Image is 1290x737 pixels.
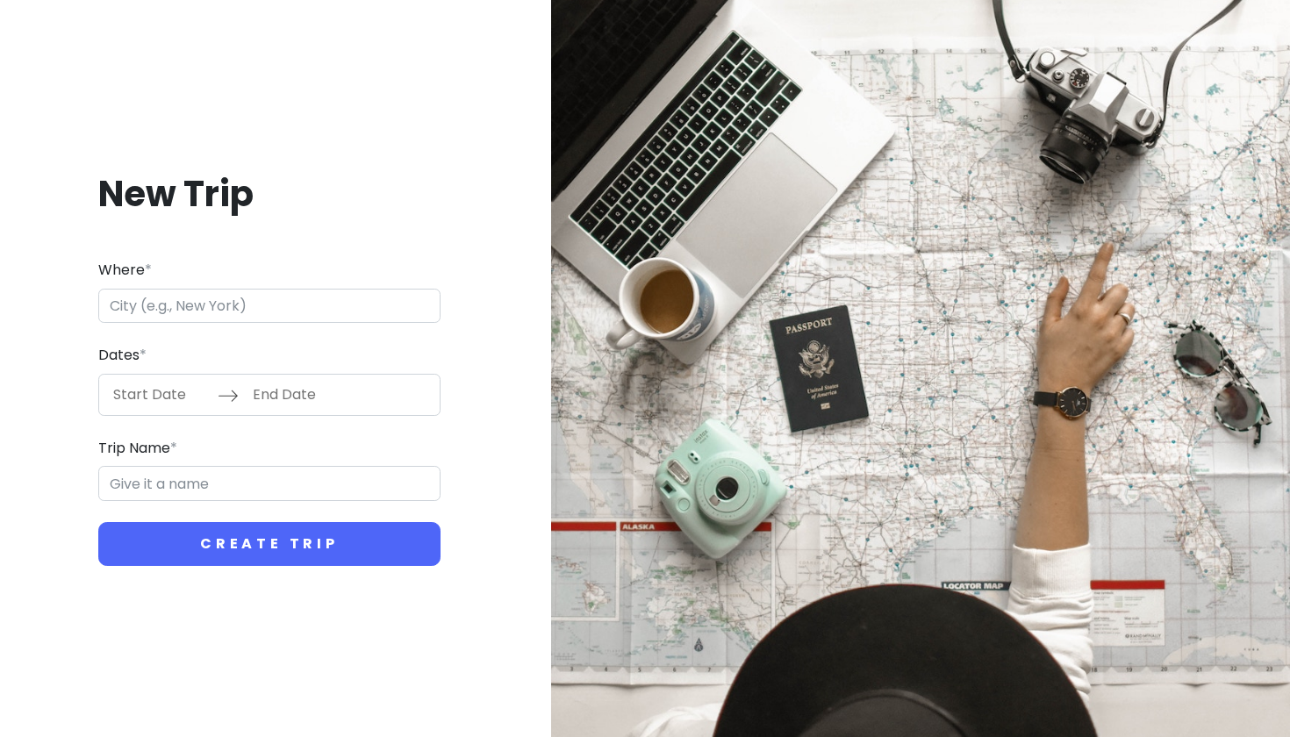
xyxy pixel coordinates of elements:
[98,289,441,324] input: City (e.g., New York)
[98,466,441,501] input: Give it a name
[98,437,177,460] label: Trip Name
[104,375,218,415] input: Start Date
[98,259,152,282] label: Where
[98,171,441,217] h1: New Trip
[98,344,147,367] label: Dates
[98,522,441,566] button: Create Trip
[243,375,357,415] input: End Date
